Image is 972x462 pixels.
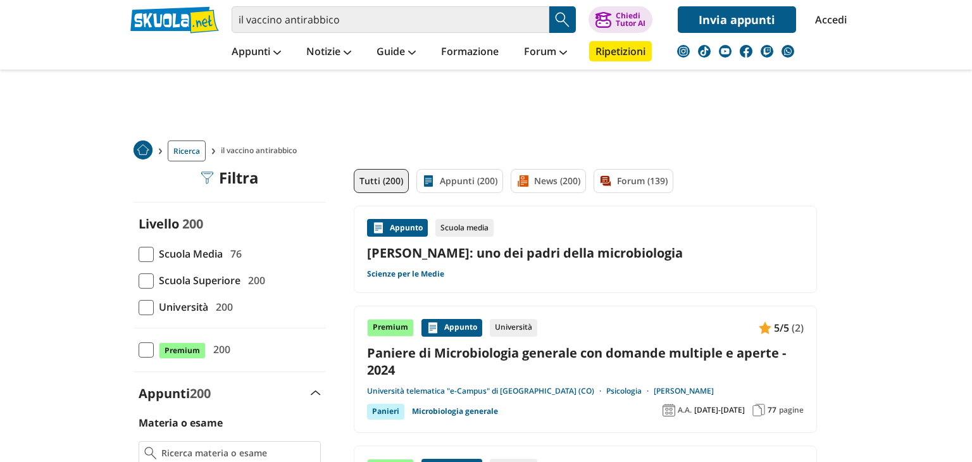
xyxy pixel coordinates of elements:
a: Invia appunti [678,6,796,33]
img: Appunti contenuto [427,322,439,334]
span: [DATE]-[DATE] [694,405,745,415]
img: Appunti contenuto [759,322,771,334]
a: Forum [521,41,570,64]
img: Filtra filtri mobile [201,172,214,184]
div: Scuola media [435,219,494,237]
img: Pagine [752,404,765,416]
label: Livello [139,215,179,232]
a: [PERSON_NAME]: uno dei padri della microbiologia [367,244,804,261]
span: pagine [779,405,804,415]
img: Appunti contenuto [372,222,385,234]
a: [PERSON_NAME] [654,386,714,396]
a: Notizie [303,41,354,64]
span: 77 [768,405,776,415]
input: Cerca appunti, riassunti o versioni [232,6,549,33]
div: Appunto [421,319,482,337]
div: Premium [367,319,414,337]
a: Accedi [815,6,842,33]
a: Scienze per le Medie [367,269,444,279]
img: youtube [719,45,732,58]
a: Forum (139) [594,169,673,193]
label: Materia o esame [139,416,223,430]
img: Appunti filtro contenuto [422,175,435,187]
a: Appunti [228,41,284,64]
div: Appunto [367,219,428,237]
span: (2) [792,320,804,336]
img: News filtro contenuto [516,175,529,187]
a: Tutti (200) [354,169,409,193]
span: 200 [208,341,230,358]
a: Home [134,140,153,161]
span: A.A. [678,405,692,415]
span: Premium [159,342,206,359]
img: Anno accademico [663,404,675,416]
a: Ricerca [168,140,206,161]
span: 5/5 [774,320,789,336]
label: Appunti [139,385,211,402]
img: Cerca appunti, riassunti o versioni [553,10,572,29]
span: 76 [225,246,242,262]
img: tiktok [698,45,711,58]
a: Microbiologia generale [412,404,498,419]
img: instagram [677,45,690,58]
img: Home [134,140,153,159]
button: ChiediTutor AI [589,6,652,33]
span: 200 [182,215,203,232]
span: Scuola Media [154,246,223,262]
span: il vaccino antirabbico [221,140,302,161]
span: 200 [243,272,265,289]
span: Scuola Superiore [154,272,240,289]
div: Università [490,319,537,337]
div: Panieri [367,404,404,419]
button: Search Button [549,6,576,33]
img: Apri e chiudi sezione [311,390,321,396]
div: Filtra [201,169,259,187]
img: Forum filtro contenuto [599,175,612,187]
a: Ripetizioni [589,41,652,61]
a: Università telematica "e-Campus" di [GEOGRAPHIC_DATA] (CO) [367,386,606,396]
input: Ricerca materia o esame [161,447,315,459]
img: Ricerca materia o esame [144,447,156,459]
span: 200 [190,385,211,402]
a: Appunti (200) [416,169,503,193]
span: 200 [211,299,233,315]
div: Chiedi Tutor AI [616,12,645,27]
a: Psicologia [606,386,654,396]
a: Paniere di Microbiologia generale con domande multiple e aperte - 2024 [367,344,804,378]
a: Formazione [438,41,502,64]
img: facebook [740,45,752,58]
img: twitch [761,45,773,58]
img: WhatsApp [782,45,794,58]
span: Università [154,299,208,315]
a: News (200) [511,169,586,193]
a: Guide [373,41,419,64]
